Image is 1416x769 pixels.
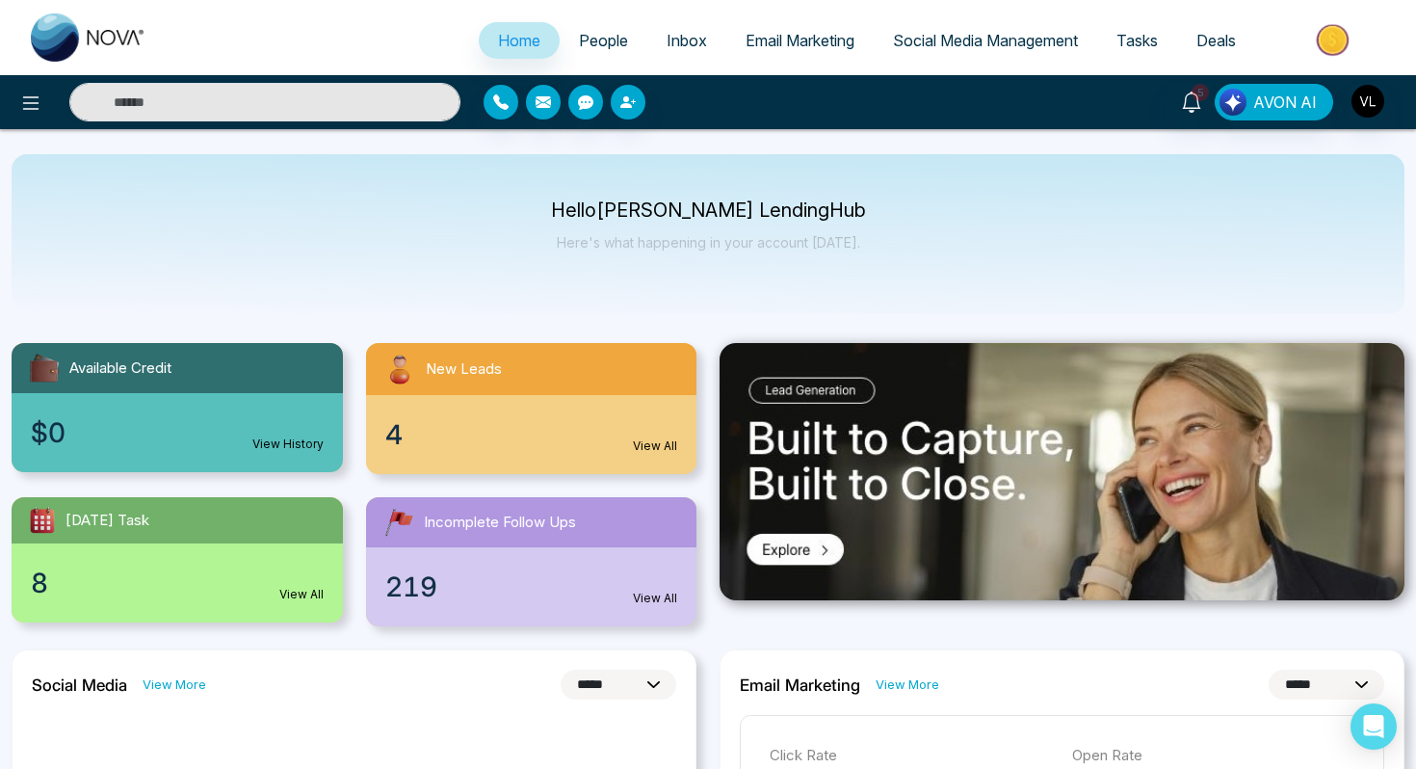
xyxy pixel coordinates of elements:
img: Lead Flow [1219,89,1246,116]
img: User Avatar [1351,85,1384,118]
span: [DATE] Task [66,510,149,532]
span: Social Media Management [893,31,1078,50]
span: Home [498,31,540,50]
a: Home [479,22,560,59]
img: . [720,343,1404,600]
a: Email Marketing [726,22,874,59]
span: Incomplete Follow Ups [424,512,576,534]
img: followUps.svg [381,505,416,540]
span: Email Marketing [746,31,854,50]
a: People [560,22,647,59]
p: Hello [PERSON_NAME] LendingHub [551,202,866,219]
button: AVON AI [1215,84,1333,120]
h2: Social Media [32,676,127,695]
a: Tasks [1097,22,1177,59]
a: View History [252,436,324,453]
a: View More [143,676,206,694]
img: Nova CRM Logo [31,13,146,62]
img: newLeads.svg [381,351,418,387]
span: AVON AI [1253,91,1317,114]
span: 219 [385,567,437,607]
span: Deals [1196,31,1236,50]
a: View All [279,586,324,603]
span: 8 [31,563,48,603]
span: People [579,31,628,50]
a: 5 [1168,84,1215,118]
a: View More [876,676,939,694]
span: New Leads [426,358,502,381]
span: Inbox [667,31,707,50]
p: Open Rate [1072,745,1355,767]
img: Market-place.gif [1265,18,1404,62]
img: todayTask.svg [27,505,58,536]
img: availableCredit.svg [27,351,62,385]
a: Inbox [647,22,726,59]
a: View All [633,438,677,455]
span: Tasks [1116,31,1158,50]
span: $0 [31,412,66,453]
a: New Leads4View All [354,343,709,474]
span: 5 [1192,84,1209,101]
h2: Email Marketing [740,676,860,695]
span: 4 [385,414,403,455]
a: Incomplete Follow Ups219View All [354,497,709,626]
a: Deals [1177,22,1255,59]
a: View All [633,590,677,607]
span: Available Credit [69,358,171,380]
p: Click Rate [770,745,1053,767]
p: Here's what happening in your account [DATE]. [551,234,866,251]
div: Open Intercom Messenger [1350,703,1397,750]
a: Social Media Management [874,22,1097,59]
